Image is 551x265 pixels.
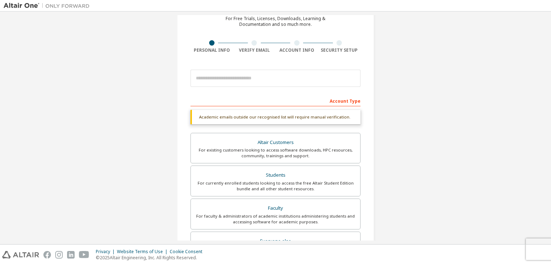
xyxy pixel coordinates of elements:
[190,47,233,53] div: Personal Info
[96,255,207,261] p: © 2025 Altair Engineering, Inc. All Rights Reserved.
[4,2,93,9] img: Altair One
[195,180,356,192] div: For currently enrolled students looking to access the free Altair Student Edition bundle and all ...
[55,251,63,259] img: instagram.svg
[67,251,75,259] img: linkedin.svg
[195,138,356,148] div: Altair Customers
[190,95,361,106] div: Account Type
[195,147,356,159] div: For existing customers looking to access software downloads, HPC resources, community, trainings ...
[117,249,170,255] div: Website Terms of Use
[170,249,207,255] div: Cookie Consent
[79,251,89,259] img: youtube.svg
[195,213,356,225] div: For faculty & administrators of academic institutions administering students and accessing softwa...
[195,203,356,213] div: Faculty
[195,236,356,246] div: Everyone else
[190,110,361,124] div: Academic emails outside our recognised list will require manual verification.
[275,47,318,53] div: Account Info
[96,249,117,255] div: Privacy
[195,170,356,180] div: Students
[233,47,276,53] div: Verify Email
[43,251,51,259] img: facebook.svg
[318,47,361,53] div: Security Setup
[226,16,325,27] div: For Free Trials, Licenses, Downloads, Learning & Documentation and so much more.
[2,251,39,259] img: altair_logo.svg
